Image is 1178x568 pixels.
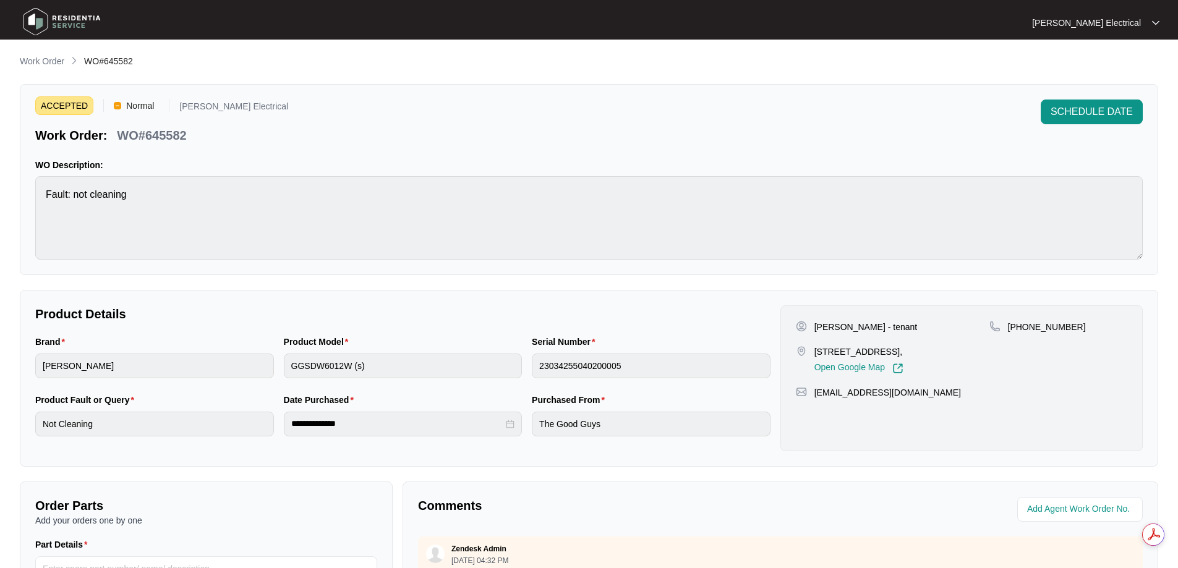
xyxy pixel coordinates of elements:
img: map-pin [796,386,807,397]
p: [DATE] 04:32 PM [451,557,508,564]
span: Normal [121,96,159,115]
p: Work Order: [35,127,107,144]
p: [STREET_ADDRESS], [814,345,903,358]
img: map-pin [989,321,1001,332]
label: Product Model [284,336,354,348]
input: Purchased From [532,412,770,436]
input: Add Agent Work Order No. [1027,502,1135,517]
label: Serial Number [532,336,600,348]
label: Date Purchased [284,394,359,406]
p: WO Description: [35,159,1143,171]
span: ACCEPTED [35,96,93,115]
p: Order Parts [35,497,377,514]
img: Link-External [892,363,903,374]
label: Purchased From [532,394,610,406]
span: SCHEDULE DATE [1051,104,1133,119]
img: user.svg [426,545,445,563]
p: [PHONE_NUMBER] [1008,321,1086,333]
input: Serial Number [532,354,770,378]
p: Work Order [20,55,64,67]
label: Product Fault or Query [35,394,139,406]
input: Product Model [284,354,523,378]
span: WO#645582 [84,56,133,66]
p: [PERSON_NAME] Electrical [1032,17,1141,29]
input: Brand [35,354,274,378]
label: Brand [35,336,70,348]
input: Product Fault or Query [35,412,274,436]
textarea: Fault: not cleaning [35,176,1143,260]
p: Comments [418,497,772,514]
img: user-pin [796,321,807,332]
p: Add your orders one by one [35,514,377,527]
button: SCHEDULE DATE [1041,100,1143,124]
img: residentia service logo [19,3,105,40]
p: Zendesk Admin [451,544,506,554]
p: [EMAIL_ADDRESS][DOMAIN_NAME] [814,386,961,399]
p: Product Details [35,305,770,323]
label: Part Details [35,538,93,551]
a: Open Google Map [814,363,903,374]
p: [PERSON_NAME] Electrical [179,102,288,115]
img: Vercel Logo [114,102,121,109]
p: [PERSON_NAME] - tenant [814,321,918,333]
img: map-pin [796,345,807,357]
img: dropdown arrow [1152,20,1159,26]
p: WO#645582 [117,127,186,144]
a: Work Order [17,55,67,69]
input: Date Purchased [291,417,504,430]
img: chevron-right [69,56,79,66]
